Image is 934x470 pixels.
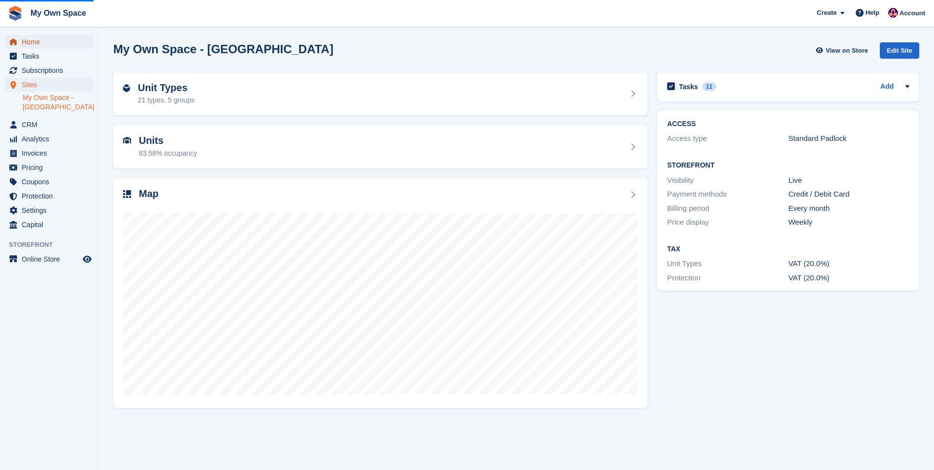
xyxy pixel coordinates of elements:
span: Sites [22,78,81,92]
h2: My Own Space - [GEOGRAPHIC_DATA] [113,42,333,56]
span: CRM [22,118,81,132]
h2: ACCESS [667,120,909,128]
img: stora-icon-8386f47178a22dfd0bd8f6a31ec36ba5ce8667c1dd55bd0f319d3a0aa187defe.svg [8,6,23,21]
div: Standard Padlock [788,133,909,144]
h2: Unit Types [138,82,194,94]
span: Coupons [22,175,81,189]
div: Every month [788,203,909,214]
div: Protection [667,272,788,284]
span: Online Store [22,252,81,266]
a: menu [5,64,93,77]
h2: Map [139,188,159,200]
a: menu [5,118,93,132]
a: Edit Site [880,42,919,63]
h2: Storefront [667,162,909,169]
div: Credit / Debit Card [788,189,909,200]
a: menu [5,146,93,160]
img: Sergio Tartaglia [888,8,898,18]
a: menu [5,175,93,189]
span: Help [866,8,879,18]
a: menu [5,78,93,92]
a: Preview store [81,253,93,265]
a: My Own Space [27,5,90,21]
a: menu [5,252,93,266]
div: VAT (20.0%) [788,258,909,269]
div: Visibility [667,175,788,186]
h2: Units [139,135,197,146]
div: Payment methods [667,189,788,200]
a: Add [880,81,894,93]
span: Settings [22,203,81,217]
a: Units 83.58% occupancy [113,125,647,168]
span: Tasks [22,49,81,63]
a: menu [5,161,93,174]
div: 11 [702,82,716,91]
div: Unit Types [667,258,788,269]
div: 83.58% occupancy [139,148,197,159]
a: menu [5,132,93,146]
a: menu [5,203,93,217]
span: Analytics [22,132,81,146]
div: Weekly [788,217,909,228]
div: Edit Site [880,42,919,59]
a: menu [5,189,93,203]
a: menu [5,35,93,49]
span: Protection [22,189,81,203]
a: menu [5,218,93,232]
span: Home [22,35,81,49]
span: Create [817,8,837,18]
span: Subscriptions [22,64,81,77]
div: Live [788,175,909,186]
div: 21 types, 5 groups [138,95,194,105]
span: Account [900,8,925,18]
span: Capital [22,218,81,232]
img: map-icn-33ee37083ee616e46c38cad1a60f524a97daa1e2b2c8c0bc3eb3415660979fc1.svg [123,190,131,198]
a: Unit Types 21 types, 5 groups [113,72,647,116]
a: View on Store [814,42,872,59]
h2: Tax [667,245,909,253]
span: Storefront [9,240,98,250]
span: View on Store [826,46,868,56]
span: Invoices [22,146,81,160]
a: menu [5,49,93,63]
span: Pricing [22,161,81,174]
img: unit-type-icn-2b2737a686de81e16bb02015468b77c625bbabd49415b5ef34ead5e3b44a266d.svg [123,84,130,92]
div: VAT (20.0%) [788,272,909,284]
div: Price display [667,217,788,228]
a: My Own Space - [GEOGRAPHIC_DATA] [23,93,93,112]
a: Map [113,178,647,408]
img: unit-icn-7be61d7bf1b0ce9d3e12c5938cc71ed9869f7b940bace4675aadf7bd6d80202e.svg [123,137,131,144]
h2: Tasks [679,82,698,91]
div: Access type [667,133,788,144]
div: Billing period [667,203,788,214]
